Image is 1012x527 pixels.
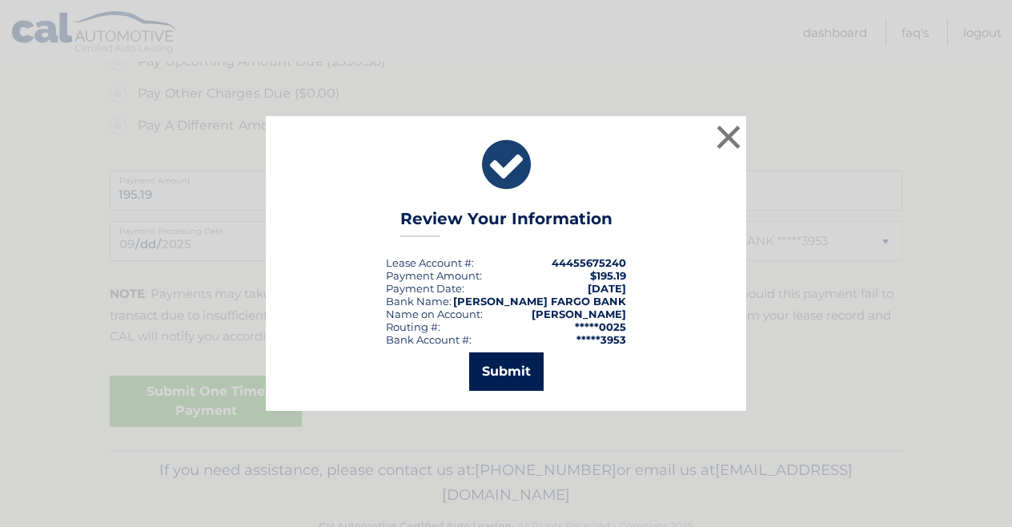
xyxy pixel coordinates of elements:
[386,320,440,333] div: Routing #:
[386,295,452,308] div: Bank Name:
[386,333,472,346] div: Bank Account #:
[386,269,482,282] div: Payment Amount:
[532,308,626,320] strong: [PERSON_NAME]
[588,282,626,295] span: [DATE]
[400,209,612,237] h3: Review Your Information
[453,295,626,308] strong: [PERSON_NAME] FARGO BANK
[386,282,462,295] span: Payment Date
[552,256,626,269] strong: 44455675240
[386,256,474,269] div: Lease Account #:
[469,352,544,391] button: Submit
[590,269,626,282] span: $195.19
[386,282,464,295] div: :
[386,308,483,320] div: Name on Account:
[713,121,745,153] button: ×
